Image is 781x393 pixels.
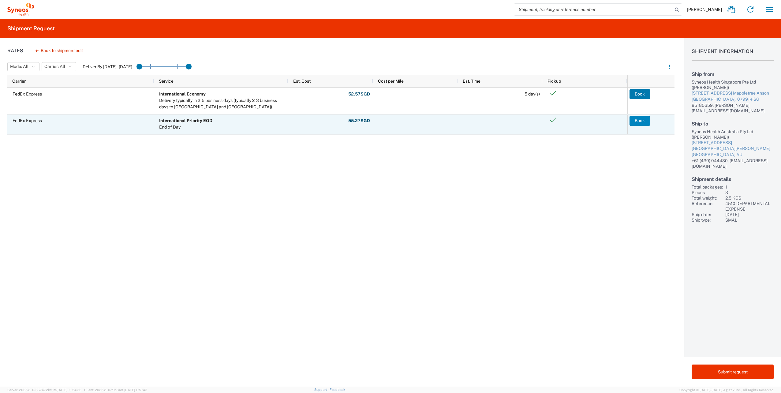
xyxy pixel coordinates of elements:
[7,48,23,54] h1: Rates
[124,388,147,392] span: [DATE] 11:51:43
[692,158,774,169] div: +61 (430) 044430, [EMAIL_ADDRESS][DOMAIN_NAME]
[44,64,65,69] span: Carrier: All
[31,45,88,56] button: Back to shipment edit
[692,184,723,190] div: Total packages:
[692,140,774,152] div: [STREET_ADDRESS][GEOGRAPHIC_DATA][PERSON_NAME]
[7,25,55,32] h2: Shipment Request
[348,118,370,124] span: 55.27 SGD
[725,212,774,217] div: [DATE]
[692,129,774,140] div: Syneos Health Australia Pty Ltd ([PERSON_NAME])
[692,48,774,61] h1: Shipment Information
[378,79,404,84] span: Cost per Mile
[692,96,774,103] div: [GEOGRAPHIC_DATA], 079914 SG
[692,90,774,96] div: [STREET_ADDRESS] Mappletree Anson
[57,388,81,392] span: [DATE] 10:54:32
[687,7,722,12] span: [PERSON_NAME]
[348,116,370,126] button: 55.27SGD
[7,388,81,392] span: Server: 2025.21.0-667a72bf6fa
[692,71,774,77] h2: Ship from
[463,79,480,84] span: Est. Time
[514,4,673,15] input: Shipment, tracking or reference number
[725,217,774,223] div: SMAL
[159,79,174,84] span: Service
[692,212,723,217] div: Ship date:
[692,140,774,158] a: [STREET_ADDRESS][GEOGRAPHIC_DATA][PERSON_NAME][GEOGRAPHIC_DATA] AU
[348,91,370,97] span: 52.57 SGD
[84,388,147,392] span: Client: 2025.21.0-f0c8481
[692,176,774,182] h2: Shipment details
[83,64,132,69] label: Deliver By [DATE] - [DATE]
[314,388,330,391] a: Support
[630,89,650,99] button: Book
[725,201,774,212] div: 4510 DEPARTMENTAL EXPENSE
[159,124,212,130] div: End of Day
[348,89,370,99] button: 52.57SGD
[330,388,345,391] a: Feedback
[679,387,774,393] span: Copyright © [DATE]-[DATE] Agistix Inc., All Rights Reserved
[725,190,774,195] div: 3
[525,92,540,96] span: 5 day(s)
[7,62,39,71] button: Mode: All
[12,79,26,84] span: Carrier
[692,121,774,127] h2: Ship to
[13,92,42,96] span: FedEx Express
[692,190,723,195] div: Pieces
[547,79,561,84] span: Pickup
[692,90,774,102] a: [STREET_ADDRESS] Mappletree Anson[GEOGRAPHIC_DATA], 079914 SG
[692,152,774,158] div: [GEOGRAPHIC_DATA] AU
[42,62,76,71] button: Carrier: All
[293,79,311,84] span: Est. Cost
[10,64,28,69] span: Mode: All
[725,195,774,201] div: 2.5 KGS
[692,365,774,379] button: Submit request
[692,79,774,90] div: Syneos Health Singapore Pte Ltd ([PERSON_NAME])
[692,103,774,114] div: 85185659, [PERSON_NAME][EMAIL_ADDRESS][DOMAIN_NAME]
[159,97,286,110] div: Delivery typically in 2-5 business days (typically 2-3 business days to Canada and Mexico).
[692,195,723,201] div: Total weight:
[692,217,723,223] div: Ship type:
[159,118,212,124] div: International Priority EOD
[725,184,774,190] div: 1
[159,91,286,97] div: International Economy
[13,118,42,123] span: FedEx Express
[630,116,650,126] button: Book
[692,201,723,212] div: Reference:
